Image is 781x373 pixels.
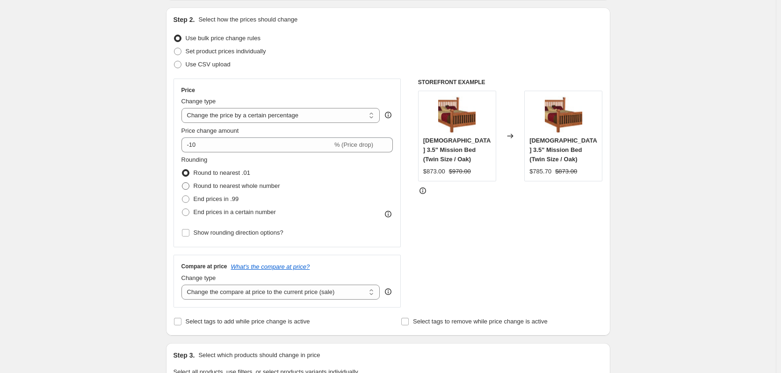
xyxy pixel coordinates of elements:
[423,137,491,163] span: [DEMOGRAPHIC_DATA] 3.5" Mission Bed (Twin Size / Oak)
[194,169,250,176] span: Round to nearest .01
[438,96,476,133] img: Amish_3.5_Mission_Bed_80x.jpg
[181,86,195,94] h3: Price
[449,167,471,176] strike: $970.00
[423,167,445,176] div: $873.00
[181,137,333,152] input: -15
[418,79,603,86] h6: STOREFRONT EXAMPLE
[181,263,227,270] h3: Compare at price
[383,110,393,120] div: help
[186,61,231,68] span: Use CSV upload
[334,141,373,148] span: % (Price drop)
[231,263,310,270] button: What's the compare at price?
[181,127,239,134] span: Price change amount
[529,167,551,176] div: $785.70
[194,182,280,189] span: Round to nearest whole number
[181,98,216,105] span: Change type
[198,351,320,360] p: Select which products should change in price
[545,96,582,133] img: Amish_3.5_Mission_Bed_80x.jpg
[555,167,577,176] strike: $873.00
[194,195,239,202] span: End prices in .99
[174,351,195,360] h2: Step 3.
[413,318,548,325] span: Select tags to remove while price change is active
[194,208,276,215] span: End prices in a certain number
[186,35,260,42] span: Use bulk price change rules
[198,15,297,24] p: Select how the prices should change
[186,318,310,325] span: Select tags to add while price change is active
[194,229,283,236] span: Show rounding direction options?
[383,287,393,296] div: help
[181,274,216,281] span: Change type
[181,156,208,163] span: Rounding
[186,48,266,55] span: Set product prices individually
[529,137,597,163] span: [DEMOGRAPHIC_DATA] 3.5" Mission Bed (Twin Size / Oak)
[174,15,195,24] h2: Step 2.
